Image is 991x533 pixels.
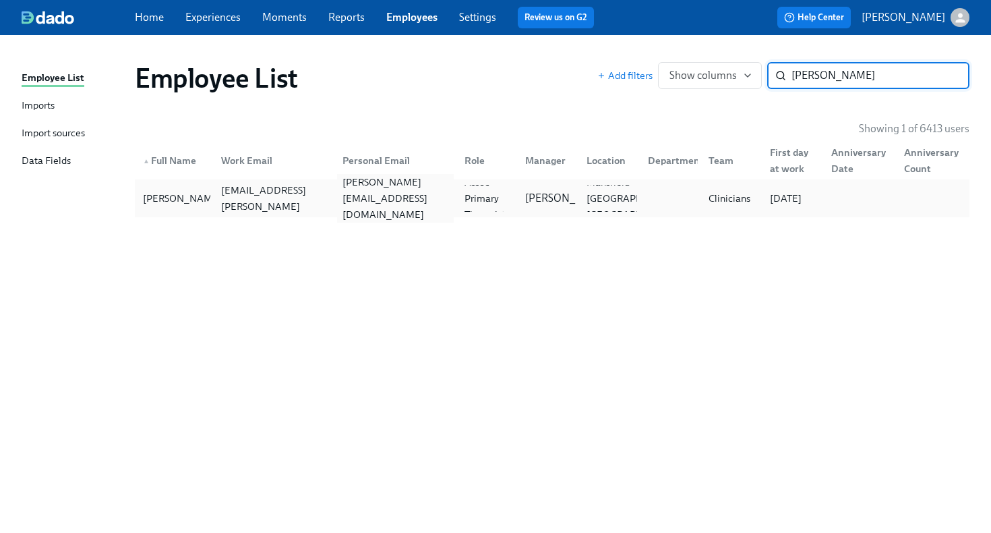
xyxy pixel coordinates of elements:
[143,158,150,165] span: ▲
[520,152,576,169] div: Manager
[777,7,851,28] button: Help Center
[459,11,496,24] a: Settings
[337,152,454,169] div: Personal Email
[862,10,945,25] p: [PERSON_NAME]
[135,179,969,217] a: [PERSON_NAME][PERSON_NAME][EMAIL_ADDRESS][PERSON_NAME][DOMAIN_NAME][PERSON_NAME][EMAIL_ADDRESS][D...
[642,152,709,169] div: Department
[185,11,241,24] a: Experiences
[22,11,135,24] a: dado
[637,147,698,174] div: Department
[524,11,587,24] a: Review us on G2
[22,70,84,87] div: Employee List
[138,190,227,206] div: [PERSON_NAME]
[22,11,74,24] img: dado
[135,11,164,24] a: Home
[820,147,894,174] div: Anniversary Date
[514,147,576,174] div: Manager
[703,152,759,169] div: Team
[791,62,969,89] input: Search by name
[459,174,515,223] div: Assoc Primary Therapist
[22,125,85,142] div: Import sources
[337,174,454,223] div: [PERSON_NAME][EMAIL_ADDRESS][DOMAIN_NAME]
[658,62,762,89] button: Show columns
[210,147,332,174] div: Work Email
[22,98,55,115] div: Imports
[22,125,124,142] a: Import sources
[597,69,653,82] button: Add filters
[581,152,637,169] div: Location
[784,11,844,24] span: Help Center
[764,144,820,177] div: First day at work
[22,153,124,170] a: Data Fields
[525,191,609,206] p: [PERSON_NAME]
[581,174,691,223] div: Mansfield [GEOGRAPHIC_DATA] [GEOGRAPHIC_DATA]
[386,11,438,24] a: Employees
[138,147,210,174] div: ▲Full Name
[899,144,967,177] div: Anniversary Count
[454,147,515,174] div: Role
[764,190,820,206] div: [DATE]
[459,152,515,169] div: Role
[22,153,71,170] div: Data Fields
[862,8,969,27] button: [PERSON_NAME]
[328,11,365,24] a: Reports
[703,190,759,206] div: Clinicians
[759,147,820,174] div: First day at work
[138,152,210,169] div: Full Name
[216,152,332,169] div: Work Email
[698,147,759,174] div: Team
[826,144,894,177] div: Anniversary Date
[859,121,969,136] p: Showing 1 of 6413 users
[216,166,332,231] div: [PERSON_NAME][EMAIL_ADDRESS][PERSON_NAME][DOMAIN_NAME]
[135,62,298,94] h1: Employee List
[332,147,454,174] div: Personal Email
[518,7,594,28] button: Review us on G2
[22,98,124,115] a: Imports
[262,11,307,24] a: Moments
[576,147,637,174] div: Location
[669,69,750,82] span: Show columns
[893,147,967,174] div: Anniversary Count
[22,70,124,87] a: Employee List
